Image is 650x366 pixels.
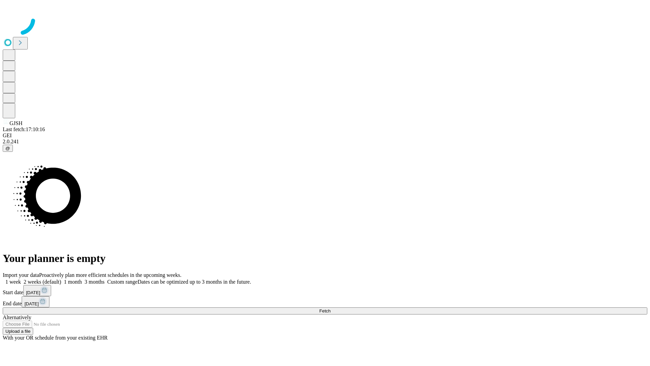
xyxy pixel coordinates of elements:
[26,290,40,295] span: [DATE]
[85,279,105,285] span: 3 months
[3,335,108,341] span: With your OR schedule from your existing EHR
[3,126,45,132] span: Last fetch: 17:10:16
[3,296,647,307] div: End date
[319,308,330,313] span: Fetch
[107,279,137,285] span: Custom range
[5,146,10,151] span: @
[24,301,39,306] span: [DATE]
[5,279,21,285] span: 1 week
[9,120,22,126] span: GJSH
[24,279,61,285] span: 2 weeks (default)
[23,285,51,296] button: [DATE]
[3,139,647,145] div: 2.0.241
[22,296,49,307] button: [DATE]
[137,279,251,285] span: Dates can be optimized up to 3 months in the future.
[3,272,39,278] span: Import your data
[64,279,82,285] span: 1 month
[39,272,181,278] span: Proactively plan more efficient schedules in the upcoming weeks.
[3,328,33,335] button: Upload a file
[3,307,647,314] button: Fetch
[3,314,31,320] span: Alternatively
[3,133,647,139] div: GEI
[3,285,647,296] div: Start date
[3,252,647,265] h1: Your planner is empty
[3,145,13,152] button: @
